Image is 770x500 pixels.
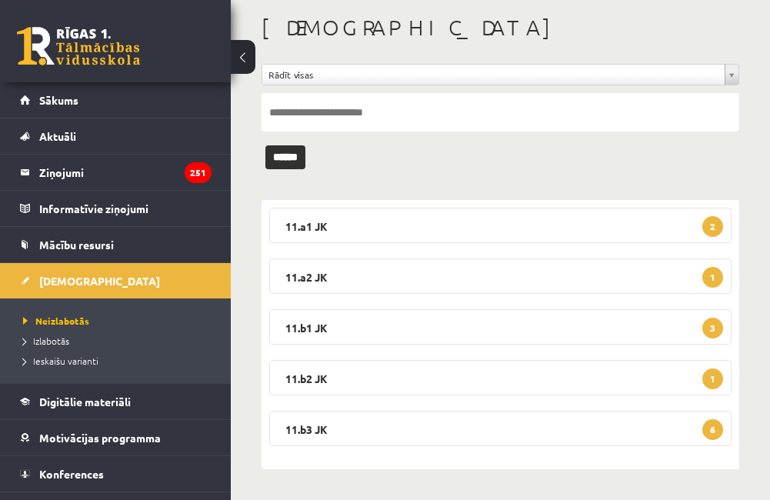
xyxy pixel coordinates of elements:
span: 6 [702,419,723,440]
span: 1 [702,267,723,288]
a: Sākums [20,82,212,118]
span: Ieskaišu varianti [23,355,98,367]
a: Rādīt visas [262,65,738,85]
a: Informatīvie ziņojumi [20,191,212,226]
legend: Informatīvie ziņojumi [39,191,212,226]
span: Konferences [39,467,104,481]
span: Aktuāli [39,129,76,143]
span: [DEMOGRAPHIC_DATA] [39,274,160,288]
a: Digitālie materiāli [20,384,212,419]
a: Mācību resursi [20,227,212,262]
legend: 11.b1 JK [269,309,732,345]
span: Mācību resursi [39,238,114,252]
legend: Ziņojumi [39,155,212,190]
i: 251 [185,162,212,183]
legend: 11.b2 JK [269,360,732,395]
span: Izlabotās [23,335,69,347]
span: 1 [702,368,723,389]
legend: 11.b3 JK [269,411,732,446]
a: Ieskaišu varianti [23,354,215,368]
a: Rīgas 1. Tālmācības vidusskola [17,27,140,65]
span: 2 [702,216,723,237]
legend: 11.a2 JK [269,258,732,294]
span: Motivācijas programma [39,431,161,445]
a: Motivācijas programma [20,420,212,455]
a: Ziņojumi251 [20,155,212,190]
span: 3 [702,318,723,338]
span: Rādīt visas [268,65,718,85]
span: Digitālie materiāli [39,395,131,408]
a: Izlabotās [23,334,215,348]
a: Konferences [20,456,212,492]
span: Neizlabotās [23,315,89,327]
a: [DEMOGRAPHIC_DATA] [20,263,212,298]
h1: [DEMOGRAPHIC_DATA] [262,15,739,41]
span: Sākums [39,93,78,107]
a: Neizlabotās [23,314,215,328]
a: Aktuāli [20,118,212,154]
legend: 11.a1 JK [269,208,732,243]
